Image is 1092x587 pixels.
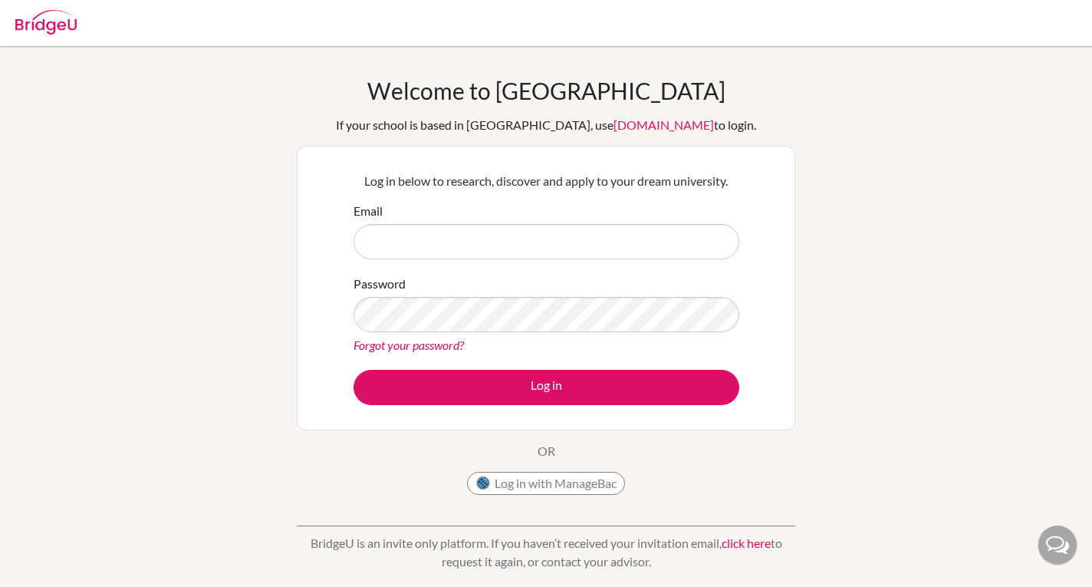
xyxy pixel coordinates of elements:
h1: Welcome to [GEOGRAPHIC_DATA] [367,77,725,104]
img: Bridge-U [15,10,77,35]
p: BridgeU is an invite only platform. If you haven’t received your invitation email, to request it ... [297,534,795,571]
label: Password [354,275,406,293]
label: Email [354,202,383,220]
p: OR [538,442,555,460]
button: Log in with ManageBac [467,472,625,495]
a: Forgot your password? [354,338,464,352]
a: click here [722,536,771,550]
button: Log in [354,370,739,405]
p: Log in below to research, discover and apply to your dream university. [354,172,739,190]
div: If your school is based in [GEOGRAPHIC_DATA], use to login. [336,116,756,134]
a: [DOMAIN_NAME] [613,117,714,132]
